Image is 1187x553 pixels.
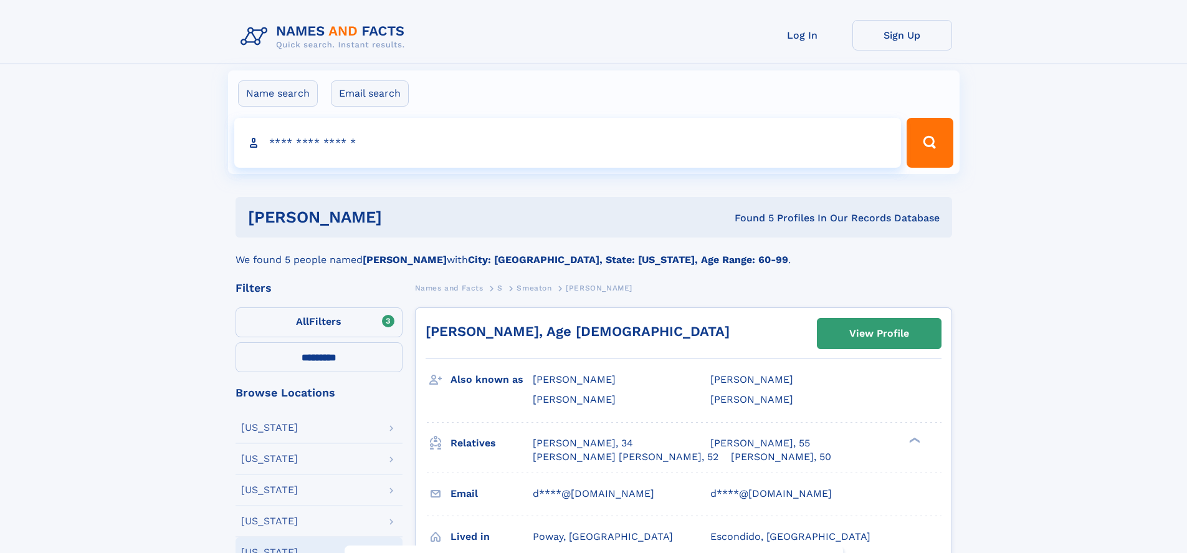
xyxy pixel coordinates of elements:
[363,254,447,266] b: [PERSON_NAME]
[238,80,318,107] label: Name search
[241,516,298,526] div: [US_STATE]
[234,118,902,168] input: search input
[236,20,415,54] img: Logo Names and Facts
[426,324,730,339] a: [PERSON_NAME], Age [DEMOGRAPHIC_DATA]
[753,20,852,50] a: Log In
[852,20,952,50] a: Sign Up
[731,450,831,464] a: [PERSON_NAME], 50
[236,307,403,337] label: Filters
[566,284,632,292] span: [PERSON_NAME]
[533,531,673,542] span: Poway, [GEOGRAPHIC_DATA]
[907,118,953,168] button: Search Button
[241,423,298,433] div: [US_STATE]
[906,436,921,444] div: ❯
[241,485,298,495] div: [US_STATE]
[818,319,941,349] a: View Profile
[331,80,409,107] label: Email search
[296,315,309,327] span: All
[236,387,403,398] div: Browse Locations
[450,369,533,390] h3: Also known as
[497,280,503,296] a: S
[517,284,551,292] span: Smeaton
[533,373,616,385] span: [PERSON_NAME]
[241,454,298,464] div: [US_STATE]
[497,284,503,292] span: S
[533,393,616,405] span: [PERSON_NAME]
[468,254,788,266] b: City: [GEOGRAPHIC_DATA], State: [US_STATE], Age Range: 60-99
[450,526,533,547] h3: Lived in
[710,373,793,385] span: [PERSON_NAME]
[533,436,633,450] a: [PERSON_NAME], 34
[849,319,909,348] div: View Profile
[533,450,718,464] a: [PERSON_NAME] [PERSON_NAME], 52
[710,436,810,450] a: [PERSON_NAME], 55
[710,393,793,405] span: [PERSON_NAME]
[236,282,403,294] div: Filters
[450,483,533,504] h3: Email
[236,238,952,267] div: We found 5 people named with .
[415,280,484,296] a: Names and Facts
[558,211,940,225] div: Found 5 Profiles In Our Records Database
[710,531,870,542] span: Escondido, [GEOGRAPHIC_DATA]
[450,433,533,454] h3: Relatives
[517,280,551,296] a: Smeaton
[248,209,558,225] h1: [PERSON_NAME]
